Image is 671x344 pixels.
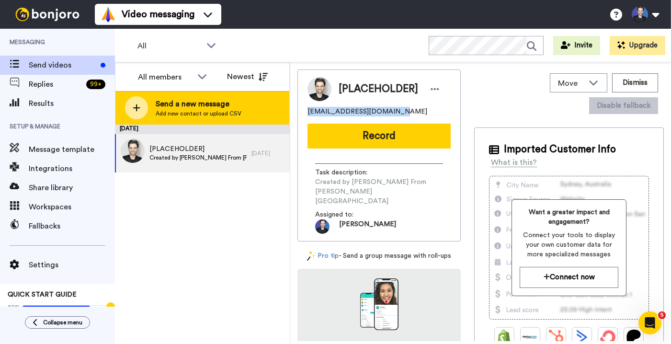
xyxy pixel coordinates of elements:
span: [EMAIL_ADDRESS][DOMAIN_NAME] [307,107,427,116]
button: Disable fallback [589,97,658,114]
span: All [137,40,202,52]
span: Imported Customer Info [504,142,616,157]
button: Connect now [520,267,618,287]
button: Invite [553,36,600,55]
span: 5 [658,311,666,319]
button: Dismiss [612,73,658,92]
span: Collapse menu [43,319,82,326]
div: Tooltip anchor [106,302,115,311]
button: Record [307,124,451,149]
span: [PLACEHOLDER] [339,82,418,96]
span: Send a new message [156,98,241,110]
span: Created by [PERSON_NAME] From [PERSON_NAME][GEOGRAPHIC_DATA] [315,177,443,206]
span: Assigned to: [315,210,382,219]
button: Upgrade [610,36,665,55]
span: Created by [PERSON_NAME] From [PERSON_NAME][GEOGRAPHIC_DATA] [149,154,247,161]
span: Workspaces [29,201,115,213]
div: 99 + [86,80,105,89]
span: Message template [29,144,115,155]
img: vm-color.svg [101,7,116,22]
a: Pro tip [307,251,339,261]
span: Replies [29,79,82,90]
span: Task description : [315,168,382,177]
span: Share library [29,182,115,194]
span: QUICK START GUIDE [8,291,77,298]
div: What is this? [491,157,537,168]
span: Add new contact or upload CSV [156,110,241,117]
span: Want a greater impact and engagement? [520,207,618,227]
img: 6e068e8c-427a-4d8a-b15f-36e1abfcd730 [121,139,145,163]
button: Newest [220,67,275,86]
span: Integrations [29,163,115,174]
div: - Send a group message with roll-ups [297,251,461,261]
span: Fallbacks [29,220,115,232]
span: Video messaging [122,8,194,21]
button: Collapse menu [25,316,90,329]
span: Results [29,98,115,109]
div: [DATE] [251,149,285,157]
span: Connect your tools to display your own customer data for more specialized messages [520,230,618,259]
img: 6be86ef7-c569-4fce-93cb-afb5ceb4fafb-1583875477.jpg [315,219,330,234]
iframe: Intercom live chat [638,311,661,334]
img: download [360,278,398,330]
img: Image of [PLACEHOLDER] [307,77,331,101]
span: [PERSON_NAME] [339,219,396,234]
span: Settings [29,259,115,271]
span: 80% [8,303,20,311]
span: [PLACEHOLDER] [149,144,247,154]
div: [DATE] [115,125,290,134]
span: Send videos [29,59,97,71]
img: bj-logo-header-white.svg [11,8,83,21]
img: magic-wand.svg [307,251,316,261]
span: Move [558,78,584,89]
div: All members [138,71,193,83]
